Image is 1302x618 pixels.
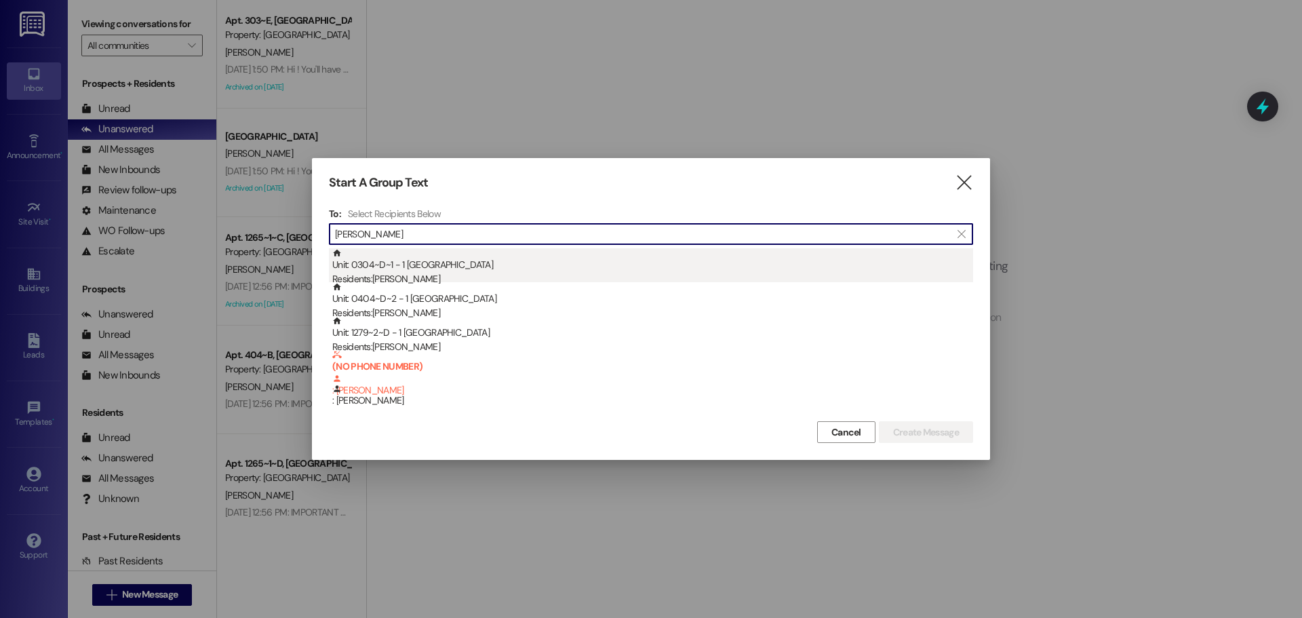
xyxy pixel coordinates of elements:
[893,425,959,440] span: Create Message
[831,425,861,440] span: Cancel
[332,248,973,287] div: Unit: 0304~D~1 - 1 [GEOGRAPHIC_DATA]
[332,272,973,286] div: Residents: [PERSON_NAME]
[329,350,973,384] div: (NO PHONE NUMBER) : [PERSON_NAME]
[335,225,951,244] input: Search for any contact or apartment
[951,224,972,244] button: Clear text
[332,316,973,355] div: Unit: 1279~2~D - 1 [GEOGRAPHIC_DATA]
[332,282,973,321] div: Unit: 0404~D~2 - 1 [GEOGRAPHIC_DATA]
[329,384,973,418] div: : [PERSON_NAME]
[329,175,428,191] h3: Start A Group Text
[332,340,973,354] div: Residents: [PERSON_NAME]
[332,306,973,320] div: Residents: [PERSON_NAME]
[332,350,973,372] b: (NO PHONE NUMBER)
[332,384,973,408] div: : [PERSON_NAME]
[817,421,875,443] button: Cancel
[329,282,973,316] div: Unit: 0404~D~2 - 1 [GEOGRAPHIC_DATA]Residents:[PERSON_NAME]
[348,208,441,220] h4: Select Recipients Below
[879,421,973,443] button: Create Message
[329,316,973,350] div: Unit: 1279~2~D - 1 [GEOGRAPHIC_DATA]Residents:[PERSON_NAME]
[329,248,973,282] div: Unit: 0304~D~1 - 1 [GEOGRAPHIC_DATA]Residents:[PERSON_NAME]
[332,350,973,398] div: : [PERSON_NAME]
[329,208,341,220] h3: To:
[955,176,973,190] i: 
[958,229,965,239] i: 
